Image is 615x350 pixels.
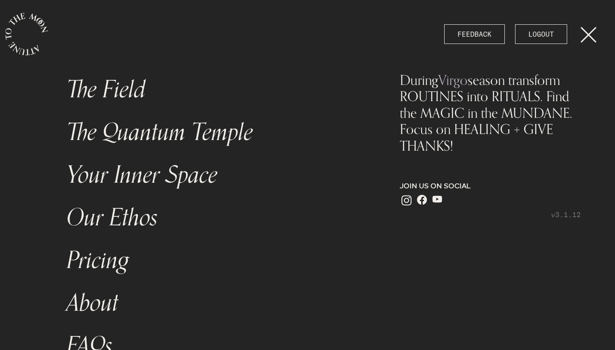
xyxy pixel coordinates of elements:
p: JOIN US ON SOCIAL [400,181,581,191]
a: About [61,282,369,324]
p: v3.1.12 [400,210,581,220]
span: Virgo [438,71,468,88]
a: The Quantum Temple [61,111,369,154]
div: During season transform ROUTINES into RITUALS. Find the MAGIC in the MUNDANE. Focus on HEALING + ... [400,72,581,154]
a: Our Ethos [61,196,369,239]
a: Your Inner Space [61,154,369,196]
button: FEEDBACK [444,24,505,44]
a: The Field [61,68,369,111]
a: Pricing [61,239,369,282]
a: LOGOUT [515,24,567,44]
span: FEEDBACK [457,29,492,39]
